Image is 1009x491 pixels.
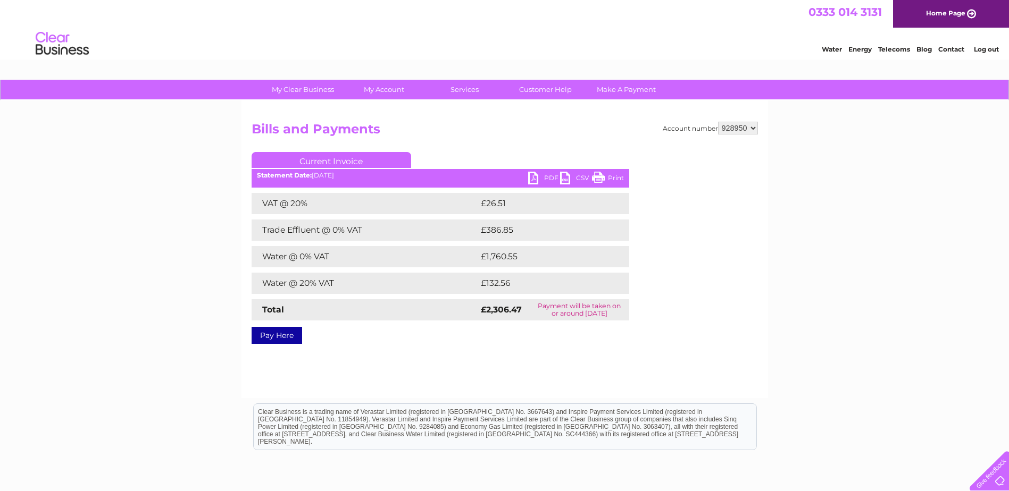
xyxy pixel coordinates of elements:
[478,219,611,241] td: £386.85
[252,219,478,241] td: Trade Effluent @ 0% VAT
[938,45,964,53] a: Contact
[478,193,607,214] td: £26.51
[582,80,670,99] a: Make A Payment
[252,193,478,214] td: VAT @ 20%
[663,122,758,134] div: Account number
[252,122,758,142] h2: Bills and Payments
[478,273,610,294] td: £132.56
[259,80,347,99] a: My Clear Business
[478,246,612,267] td: £1,760.55
[252,273,478,294] td: Water @ 20% VAT
[848,45,872,53] a: Energy
[822,45,842,53] a: Water
[252,327,302,344] a: Pay Here
[421,80,508,99] a: Services
[808,5,882,19] a: 0333 014 3131
[257,171,312,179] b: Statement Date:
[254,6,756,52] div: Clear Business is a trading name of Verastar Limited (registered in [GEOGRAPHIC_DATA] No. 3667643...
[252,246,478,267] td: Water @ 0% VAT
[592,172,624,187] a: Print
[502,80,589,99] a: Customer Help
[481,304,522,315] strong: £2,306.47
[35,28,89,60] img: logo.png
[916,45,932,53] a: Blog
[528,172,560,187] a: PDF
[530,299,629,320] td: Payment will be taken on or around [DATE]
[252,172,629,179] div: [DATE]
[878,45,910,53] a: Telecoms
[560,172,592,187] a: CSV
[340,80,428,99] a: My Account
[252,152,411,168] a: Current Invoice
[262,304,284,315] strong: Total
[974,45,999,53] a: Log out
